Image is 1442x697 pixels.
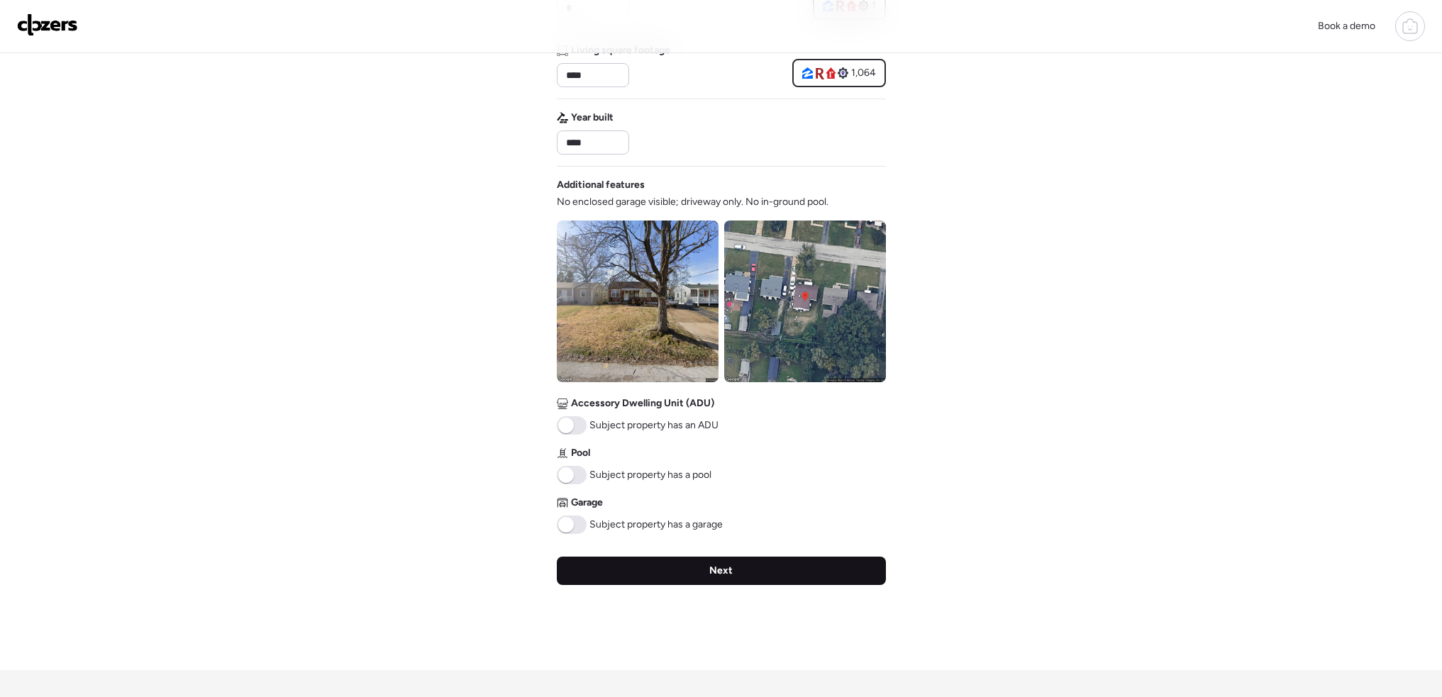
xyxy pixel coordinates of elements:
span: Next [709,564,733,578]
span: Book a demo [1318,20,1375,32]
span: Subject property has a pool [589,468,711,482]
span: Subject property has a garage [589,518,723,532]
img: Logo [17,13,78,36]
span: Year built [571,111,614,125]
span: Pool [571,446,590,460]
span: Subject property has an ADU [589,418,719,433]
span: No enclosed garage visible; driveway only. No in-ground pool. [557,195,828,209]
span: Additional features [557,178,645,192]
span: Garage [571,496,603,510]
span: Accessory Dwelling Unit (ADU) [571,396,714,411]
span: 1,064 [851,66,876,80]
